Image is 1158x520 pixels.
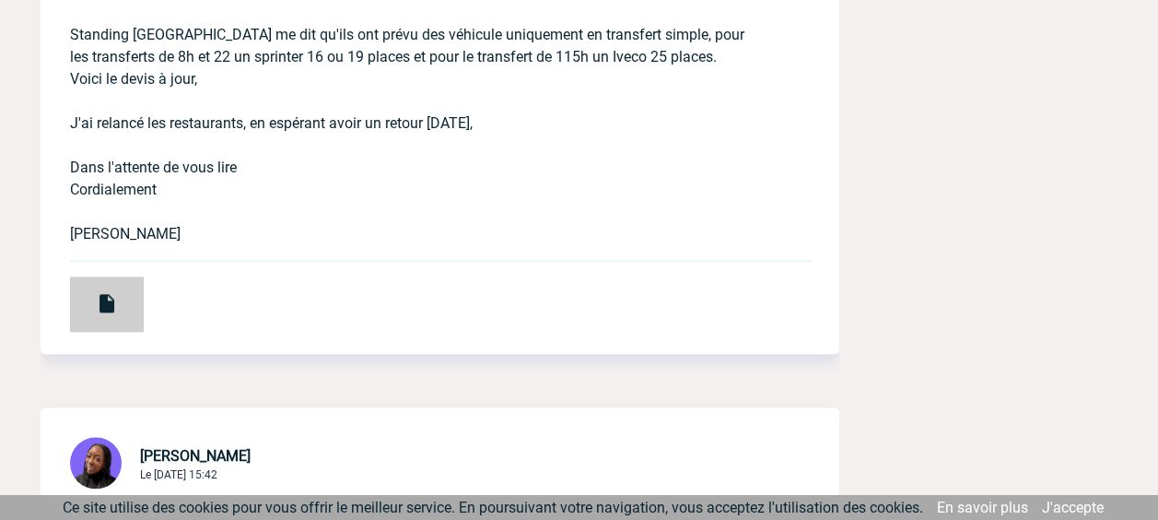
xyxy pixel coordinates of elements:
span: Le [DATE] 15:42 [140,468,217,481]
a: En savoir plus [937,499,1028,516]
span: Ce site utilise des cookies pour vous offrir le meilleur service. En poursuivant votre navigation... [63,499,923,516]
a: IME - Standing Paris 2.pdf [41,287,144,304]
img: 131349-0.png [70,437,122,489]
a: J'accepte [1042,499,1104,516]
span: [PERSON_NAME] [140,447,251,465]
